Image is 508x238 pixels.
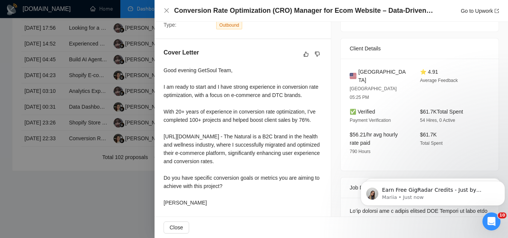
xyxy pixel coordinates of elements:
[164,48,199,57] h5: Cover Letter
[420,109,463,115] span: $61.7K Total Spent
[350,149,370,154] span: 790 Hours
[302,50,311,59] button: like
[350,109,375,115] span: ✅ Verified
[420,132,437,138] span: $61.7K
[350,132,398,146] span: $56.21/hr avg hourly rate paid
[164,22,176,28] span: Type:
[420,141,443,146] span: Total Spent
[164,221,189,233] button: Close
[420,69,438,75] span: ⭐ 4.91
[350,118,391,123] span: Payment Verification
[494,9,499,13] span: export
[164,66,322,207] div: Good evening GetSoul Team, I am ready to start and I have strong experience in conversion rate op...
[350,72,356,80] img: 🇺🇸
[170,223,183,232] span: Close
[358,68,408,84] span: [GEOGRAPHIC_DATA]
[482,212,500,230] iframe: Intercom live chat
[174,6,434,15] h4: Conversion Rate Optimization (CRO) Manager for Ecom Website – Data-Driven Website Performance Expert
[420,78,458,83] span: Average Feedback
[350,86,397,100] span: [GEOGRAPHIC_DATA] 05:25 PM
[461,8,499,14] a: Go to Upworkexport
[420,118,455,123] span: 54 Hires, 0 Active
[313,50,322,59] button: dislike
[358,165,508,218] iframe: Intercom notifications message
[315,51,320,57] span: dislike
[350,38,490,59] div: Client Details
[498,212,506,218] span: 10
[350,177,490,198] div: Job Description
[303,51,309,57] span: like
[164,8,170,14] span: close
[216,21,242,29] span: Outbound
[164,8,170,14] button: Close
